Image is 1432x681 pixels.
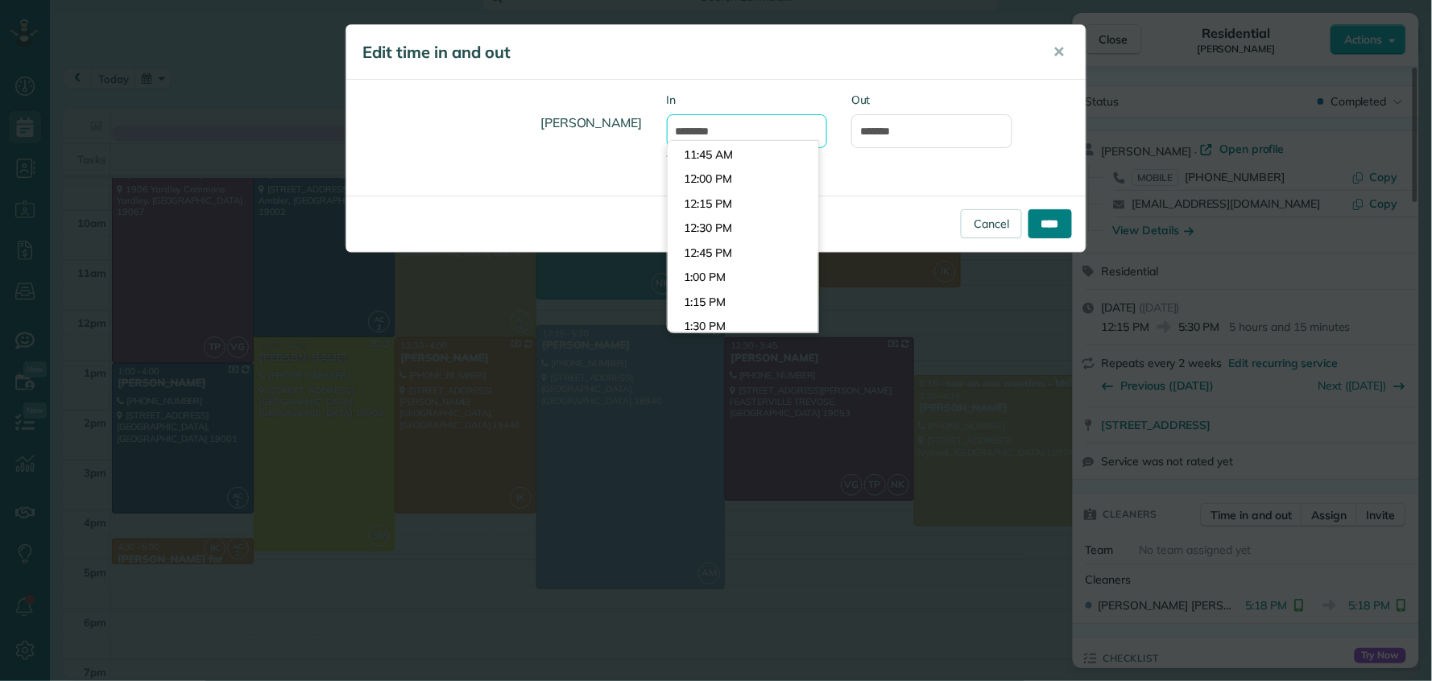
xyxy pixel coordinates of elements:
[362,41,1031,64] h5: Edit time in and out
[851,92,1012,108] label: Out
[668,216,818,241] li: 12:30 PM
[961,209,1022,238] a: Cancel
[668,314,818,339] li: 1:30 PM
[358,100,643,146] h4: [PERSON_NAME]
[667,92,828,108] label: In
[668,192,818,217] li: 12:15 PM
[668,290,818,315] li: 1:15 PM
[668,241,818,266] li: 12:45 PM
[668,167,818,192] li: 12:00 PM
[1053,43,1066,61] span: ✕
[668,142,818,167] li: 11:45 AM
[668,265,818,290] li: 1:00 PM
